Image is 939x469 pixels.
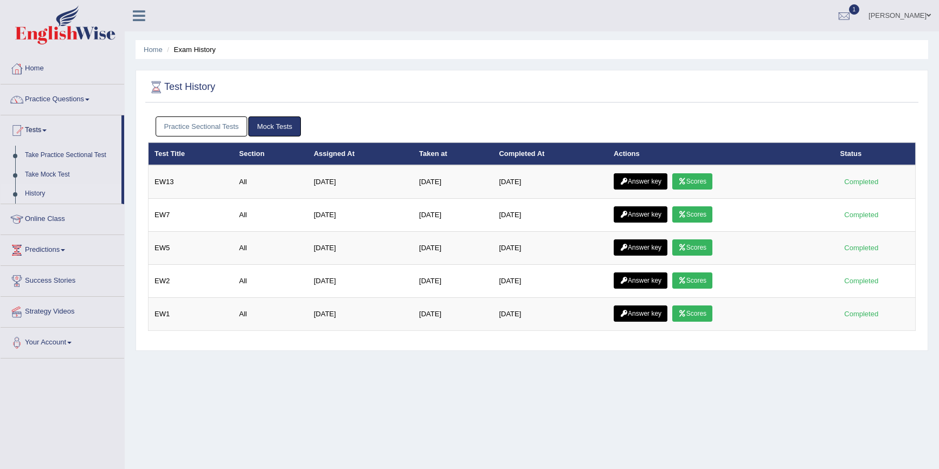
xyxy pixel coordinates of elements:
div: Completed [840,275,883,286]
a: Home [144,45,163,54]
td: EW13 [149,165,233,199]
th: Completed At [493,142,608,165]
a: Online Class [1,204,124,231]
a: Mock Tests [248,116,301,136]
td: [DATE] [308,165,413,199]
a: Answer key [614,305,667,322]
td: [DATE] [308,232,413,265]
td: [DATE] [413,298,493,331]
div: Completed [840,176,883,187]
div: Completed [840,242,883,253]
td: EW7 [149,199,233,232]
td: All [233,265,308,298]
td: [DATE] [493,298,608,331]
th: Taken at [413,142,493,165]
a: Strategy Videos [1,297,124,324]
div: Completed [840,308,883,320]
a: Answer key [614,272,667,289]
td: [DATE] [493,232,608,265]
th: Status [834,142,916,165]
a: Scores [672,305,712,322]
td: EW5 [149,232,233,265]
td: All [233,298,308,331]
th: Actions [608,142,834,165]
td: [DATE] [413,265,493,298]
a: History [20,184,121,204]
a: Scores [672,206,712,223]
td: EW2 [149,265,233,298]
td: [DATE] [308,199,413,232]
a: Success Stories [1,266,124,293]
td: [DATE] [308,265,413,298]
a: Tests [1,115,121,142]
h2: Test History [148,79,215,95]
a: Scores [672,173,712,190]
a: Take Mock Test [20,165,121,185]
a: Answer key [614,206,667,223]
a: Scores [672,239,712,256]
td: [DATE] [493,199,608,232]
td: All [233,165,308,199]
a: Answer key [614,173,667,190]
td: [DATE] [413,165,493,199]
td: All [233,232,308,265]
td: All [233,199,308,232]
a: Home [1,54,124,81]
span: 1 [849,4,860,15]
a: Predictions [1,235,124,262]
th: Assigned At [308,142,413,165]
a: Your Account [1,328,124,355]
a: Scores [672,272,712,289]
div: Completed [840,209,883,220]
a: Take Practice Sectional Test [20,146,121,165]
a: Practice Questions [1,84,124,112]
a: Answer key [614,239,667,256]
td: [DATE] [413,232,493,265]
a: Practice Sectional Tests [156,116,248,136]
li: Exam History [164,44,216,55]
td: EW1 [149,298,233,331]
td: [DATE] [308,298,413,331]
td: [DATE] [413,199,493,232]
td: [DATE] [493,265,608,298]
th: Section [233,142,308,165]
th: Test Title [149,142,233,165]
td: [DATE] [493,165,608,199]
